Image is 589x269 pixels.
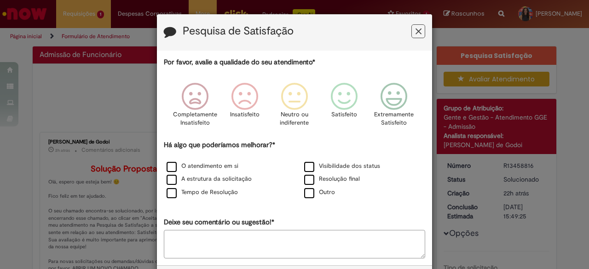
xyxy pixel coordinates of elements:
[304,188,335,197] label: Outro
[183,25,294,37] label: Pesquisa de Satisfação
[230,110,260,119] p: Insatisfeito
[164,140,425,200] div: Há algo que poderíamos melhorar?*
[167,175,252,183] label: A estrutura da solicitação
[304,162,380,171] label: Visibilidade dos status
[164,57,315,67] label: Por favor, avalie a qualidade do seu atendimento*
[221,76,268,139] div: Insatisfeito
[370,76,417,139] div: Extremamente Satisfeito
[164,217,274,227] label: Deixe seu comentário ou sugestão!*
[331,110,357,119] p: Satisfeito
[167,162,238,171] label: O atendimento em si
[304,175,360,183] label: Resolução final
[278,110,311,127] p: Neutro ou indiferente
[271,76,318,139] div: Neutro ou indiferente
[171,76,218,139] div: Completamente Insatisfeito
[374,110,414,127] p: Extremamente Satisfeito
[321,76,368,139] div: Satisfeito
[173,110,217,127] p: Completamente Insatisfeito
[167,188,238,197] label: Tempo de Resolução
